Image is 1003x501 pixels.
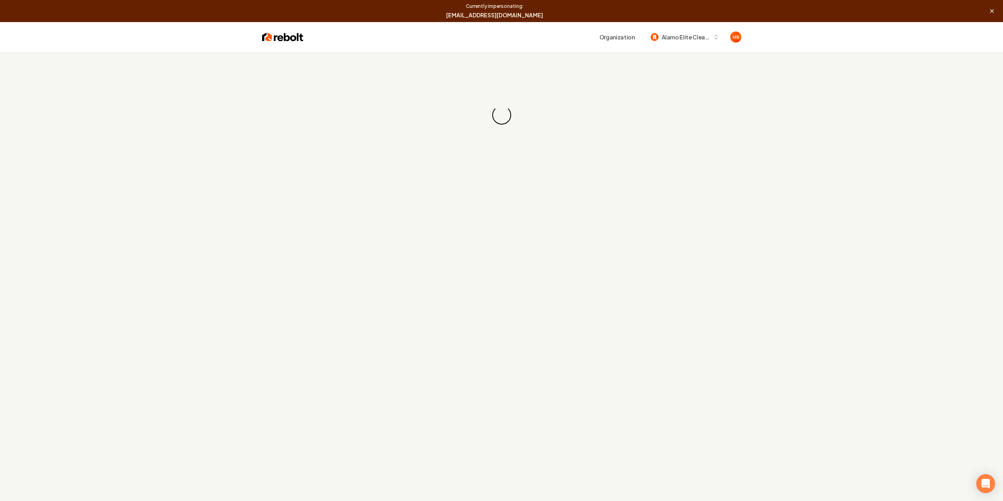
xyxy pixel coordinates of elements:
div: Loading [489,102,514,127]
img: Alamo Elite Cleaning [651,33,659,41]
span: Currently impersonating: [5,3,984,9]
img: Matthew Balderas [730,32,741,43]
span: [EMAIL_ADDRESS][DOMAIN_NAME] [5,11,984,19]
div: Open Intercom Messenger [976,474,995,493]
span: Alamo Elite Cleaning [662,33,710,41]
img: Rebolt Logo [262,32,303,43]
button: Organization [595,30,640,44]
button: Open user button [730,32,741,43]
button: Stop impersonating this user [986,7,998,15]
